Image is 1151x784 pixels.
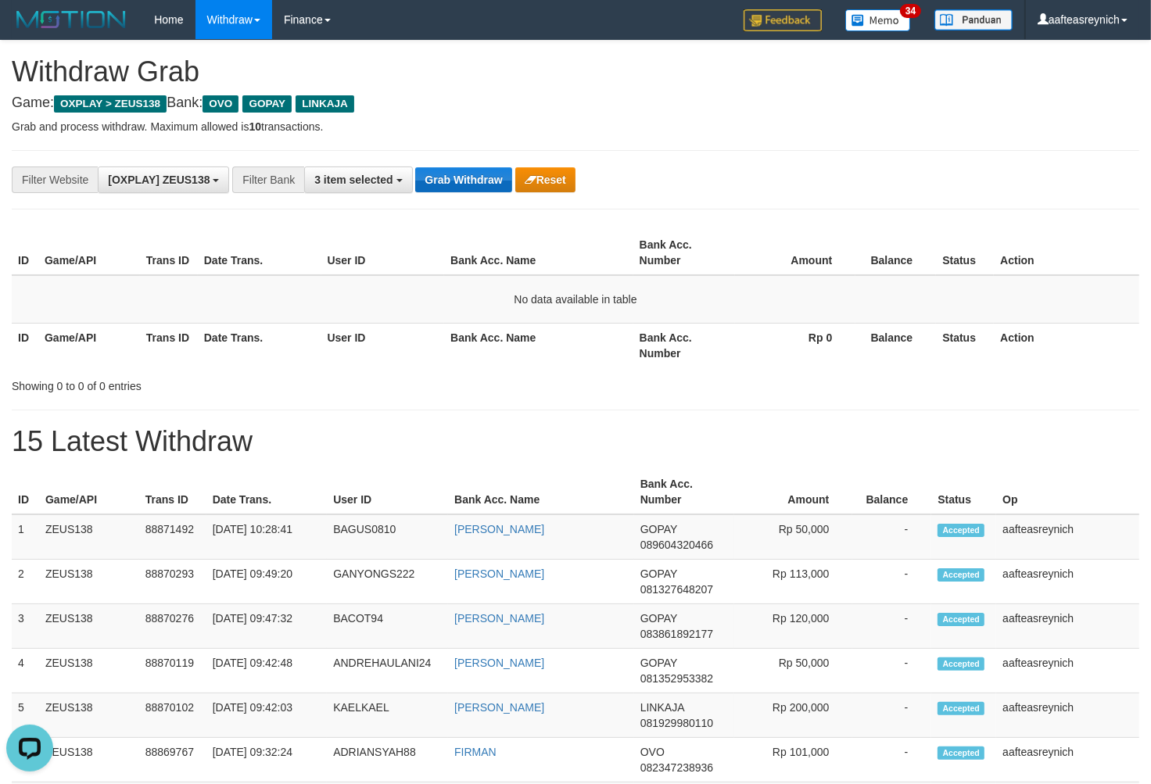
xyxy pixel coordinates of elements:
[12,231,38,275] th: ID
[12,649,39,693] td: 4
[996,514,1139,560] td: aafteasreynich
[640,672,713,685] span: Copy 081352953382 to clipboard
[734,470,853,514] th: Amount
[12,119,1139,134] p: Grab and process withdraw. Maximum allowed is transactions.
[996,470,1139,514] th: Op
[938,613,984,626] span: Accepted
[327,470,448,514] th: User ID
[139,514,206,560] td: 88871492
[39,693,139,738] td: ZEUS138
[996,649,1139,693] td: aafteasreynich
[38,323,140,367] th: Game/API
[39,649,139,693] td: ZEUS138
[734,738,853,782] td: Rp 101,000
[938,702,984,715] span: Accepted
[12,426,1139,457] h1: 15 Latest Withdraw
[852,738,931,782] td: -
[314,174,393,186] span: 3 item selected
[206,514,328,560] td: [DATE] 10:28:41
[242,95,292,113] span: GOPAY
[206,470,328,514] th: Date Trans.
[206,560,328,604] td: [DATE] 09:49:20
[198,323,321,367] th: Date Trans.
[454,701,544,714] a: [PERSON_NAME]
[515,167,575,192] button: Reset
[640,523,677,535] span: GOPAY
[640,567,677,580] span: GOPAY
[640,717,713,729] span: Copy 081929980110 to clipboard
[852,693,931,738] td: -
[39,560,139,604] td: ZEUS138
[6,6,53,53] button: Open LiveChat chat widget
[203,95,238,113] span: OVO
[938,568,984,582] span: Accepted
[735,323,856,367] th: Rp 0
[232,166,304,193] div: Filter Bank
[845,9,911,31] img: Button%20Memo.svg
[12,56,1139,88] h1: Withdraw Grab
[206,604,328,649] td: [DATE] 09:47:32
[931,470,996,514] th: Status
[39,738,139,782] td: ZEUS138
[938,657,984,671] span: Accepted
[12,323,38,367] th: ID
[327,649,448,693] td: ANDREHAULANI24
[415,167,511,192] button: Grab Withdraw
[634,470,734,514] th: Bank Acc. Number
[139,604,206,649] td: 88870276
[996,693,1139,738] td: aafteasreynich
[852,560,931,604] td: -
[327,560,448,604] td: GANYONGS222
[640,761,713,774] span: Copy 082347238936 to clipboard
[640,628,713,640] span: Copy 083861892177 to clipboard
[852,604,931,649] td: -
[734,604,853,649] td: Rp 120,000
[744,9,822,31] img: Feedback.jpg
[734,560,853,604] td: Rp 113,000
[936,323,994,367] th: Status
[296,95,354,113] span: LINKAJA
[855,323,936,367] th: Balance
[996,560,1139,604] td: aafteasreynich
[444,323,633,367] th: Bank Acc. Name
[734,693,853,738] td: Rp 200,000
[444,231,633,275] th: Bank Acc. Name
[640,583,713,596] span: Copy 081327648207 to clipboard
[140,231,198,275] th: Trans ID
[640,612,677,625] span: GOPAY
[454,746,497,758] a: FIRMAN
[12,514,39,560] td: 1
[852,649,931,693] td: -
[994,231,1139,275] th: Action
[640,746,665,758] span: OVO
[12,560,39,604] td: 2
[12,166,98,193] div: Filter Website
[633,231,735,275] th: Bank Acc. Number
[139,693,206,738] td: 88870102
[327,604,448,649] td: BACOT94
[734,649,853,693] td: Rp 50,000
[12,275,1139,324] td: No data available in table
[633,323,735,367] th: Bank Acc. Number
[454,612,544,625] a: [PERSON_NAME]
[304,166,412,193] button: 3 item selected
[454,657,544,669] a: [PERSON_NAME]
[206,738,328,782] td: [DATE] 09:32:24
[206,693,328,738] td: [DATE] 09:42:03
[734,514,853,560] td: Rp 50,000
[321,323,445,367] th: User ID
[938,524,984,537] span: Accepted
[735,231,856,275] th: Amount
[139,470,206,514] th: Trans ID
[139,560,206,604] td: 88870293
[327,693,448,738] td: KAELKAEL
[139,738,206,782] td: 88869767
[12,693,39,738] td: 5
[39,470,139,514] th: Game/API
[938,746,984,760] span: Accepted
[12,372,468,394] div: Showing 0 to 0 of 0 entries
[852,470,931,514] th: Balance
[12,95,1139,111] h4: Game: Bank:
[448,470,634,514] th: Bank Acc. Name
[640,657,677,669] span: GOPAY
